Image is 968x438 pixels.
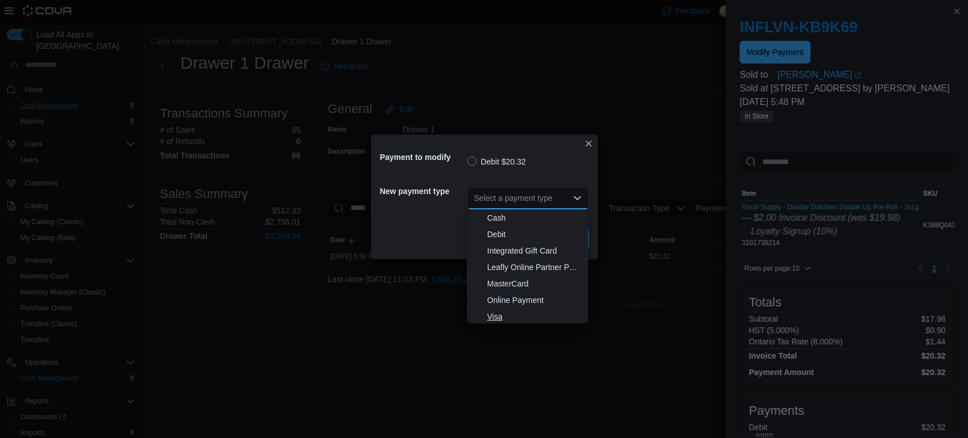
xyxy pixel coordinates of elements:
button: Close list of options [573,193,582,203]
h5: New payment type [380,180,465,203]
div: Choose from the following options [467,210,588,325]
button: Cash [467,210,588,226]
span: Online Payment [487,294,581,306]
span: Integrated Gift Card [487,245,581,256]
h5: Payment to modify [380,146,465,169]
span: MasterCard [487,278,581,289]
button: Debit [467,226,588,243]
button: Closes this modal window [582,137,595,150]
button: MasterCard [467,276,588,292]
button: Integrated Gift Card [467,243,588,259]
button: Online Payment [467,292,588,309]
span: Debit [487,229,581,240]
span: Cash [487,212,581,224]
label: Debit $20.32 [467,155,526,169]
input: Accessible screen reader label [474,191,475,205]
span: Visa [487,311,581,322]
button: Leafly Online Partner Payment [467,259,588,276]
span: Leafly Online Partner Payment [487,262,581,273]
button: Visa [467,309,588,325]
